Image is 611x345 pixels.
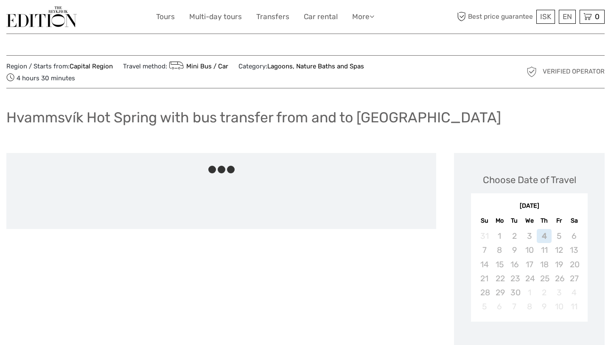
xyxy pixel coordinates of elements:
[559,10,576,24] div: EN
[507,300,522,314] div: Not available Tuesday, October 7th, 2025
[537,229,552,243] div: Not available Thursday, September 4th, 2025
[552,229,566,243] div: Not available Friday, September 5th, 2025
[522,257,537,271] div: Not available Wednesday, September 17th, 2025
[537,215,552,226] div: Th
[6,109,501,126] h1: Hvammsvík Hot Spring with bus transfer from and to [GEOGRAPHIC_DATA]
[522,300,537,314] div: Not available Wednesday, October 8th, 2025
[123,60,228,72] span: Travel method:
[492,300,507,314] div: Not available Monday, October 6th, 2025
[507,215,522,226] div: Tu
[70,62,113,70] a: Capital Region
[477,257,492,271] div: Not available Sunday, September 14th, 2025
[522,271,537,286] div: Not available Wednesday, September 24th, 2025
[537,243,552,257] div: Not available Thursday, September 11th, 2025
[167,62,228,70] a: Mini Bus / Car
[507,229,522,243] div: Not available Tuesday, September 2nd, 2025
[507,286,522,300] div: Not available Tuesday, September 30th, 2025
[455,10,535,24] span: Best price guarantee
[471,202,588,211] div: [DATE]
[522,286,537,300] div: Not available Wednesday, October 1st, 2025
[492,215,507,226] div: Mo
[507,271,522,286] div: Not available Tuesday, September 23rd, 2025
[477,300,492,314] div: Not available Sunday, October 5th, 2025
[525,65,538,79] img: verified_operator_grey_128.png
[552,257,566,271] div: Not available Friday, September 19th, 2025
[552,243,566,257] div: Not available Friday, September 12th, 2025
[552,271,566,286] div: Not available Friday, September 26th, 2025
[477,215,492,226] div: Su
[566,271,581,286] div: Not available Saturday, September 27th, 2025
[566,229,581,243] div: Not available Saturday, September 6th, 2025
[492,271,507,286] div: Not available Monday, September 22nd, 2025
[566,286,581,300] div: Not available Saturday, October 4th, 2025
[507,257,522,271] div: Not available Tuesday, September 16th, 2025
[189,11,242,23] a: Multi-day tours
[537,300,552,314] div: Not available Thursday, October 9th, 2025
[552,286,566,300] div: Not available Friday, October 3rd, 2025
[594,12,601,21] span: 0
[540,12,551,21] span: ISK
[492,243,507,257] div: Not available Monday, September 8th, 2025
[543,67,605,76] span: Verified Operator
[6,62,113,71] span: Region / Starts from:
[492,257,507,271] div: Not available Monday, September 15th, 2025
[492,286,507,300] div: Not available Monday, September 29th, 2025
[537,271,552,286] div: Not available Thursday, September 25th, 2025
[566,300,581,314] div: Not available Saturday, October 11th, 2025
[552,300,566,314] div: Not available Friday, October 10th, 2025
[537,257,552,271] div: Not available Thursday, September 18th, 2025
[566,257,581,271] div: Not available Saturday, September 20th, 2025
[352,11,374,23] a: More
[474,229,585,314] div: month 2025-09
[477,286,492,300] div: Not available Sunday, September 28th, 2025
[537,286,552,300] div: Not available Thursday, October 2nd, 2025
[507,243,522,257] div: Not available Tuesday, September 9th, 2025
[492,229,507,243] div: Not available Monday, September 1st, 2025
[483,173,576,187] div: Choose Date of Travel
[522,229,537,243] div: Not available Wednesday, September 3rd, 2025
[566,215,581,226] div: Sa
[477,271,492,286] div: Not available Sunday, September 21st, 2025
[566,243,581,257] div: Not available Saturday, September 13th, 2025
[522,243,537,257] div: Not available Wednesday, September 10th, 2025
[477,243,492,257] div: Not available Sunday, September 7th, 2025
[552,215,566,226] div: Fr
[6,72,75,84] span: 4 hours 30 minutes
[238,62,364,71] span: Category:
[304,11,338,23] a: Car rental
[477,229,492,243] div: Not available Sunday, August 31st, 2025
[522,215,537,226] div: We
[267,62,364,70] a: Lagoons, Nature Baths and Spas
[156,11,175,23] a: Tours
[6,6,77,27] img: The Reykjavík Edition
[256,11,289,23] a: Transfers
